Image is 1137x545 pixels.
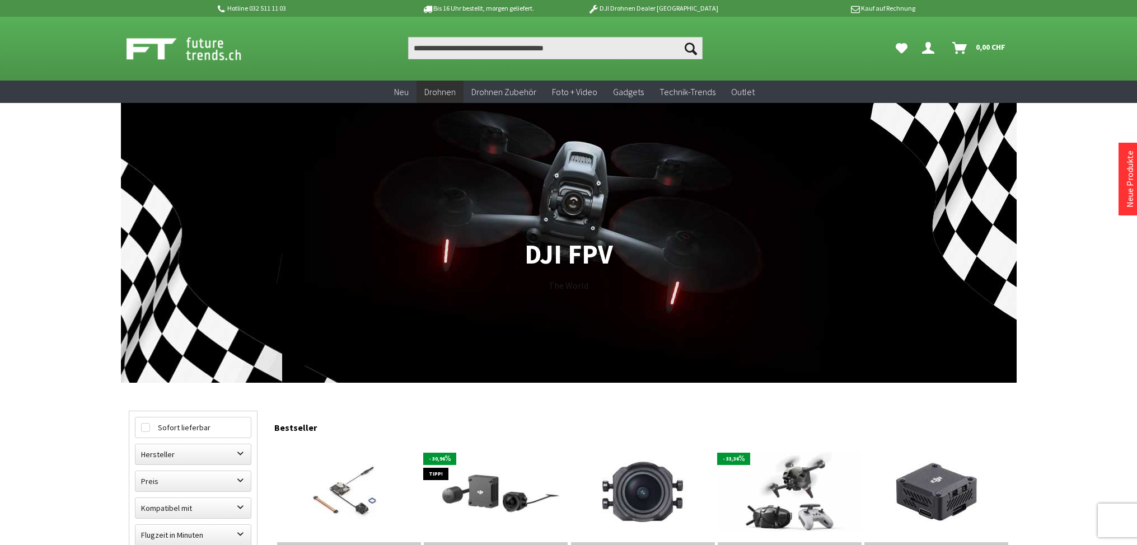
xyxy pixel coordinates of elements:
img: DJI O4 Air Lufteinheit [282,441,416,542]
span: Foto + Video [552,86,597,97]
span: Gadgets [613,86,644,97]
a: Neue Produkte [1124,151,1135,208]
img: O3 Air Unit Camera Module [592,441,693,542]
label: Kompatibel mit [135,498,251,518]
label: Hersteller [135,444,251,464]
h1: DJI FPV [129,241,1009,269]
p: Kauf auf Rechnung [741,2,915,15]
a: Outlet [723,81,762,104]
p: DJI Drohnen Dealer [GEOGRAPHIC_DATA] [565,2,740,15]
a: Technik-Trends [652,81,723,104]
button: Suchen [679,37,703,59]
label: Sofort lieferbar [135,417,251,438]
div: The World [129,280,1009,291]
img: O3 Air Unit Transmission Module [886,441,987,542]
a: Warenkorb [948,37,1011,59]
img: DJI O3 Lufteinheit [424,444,568,539]
span: Drohnen Zubehör [471,86,536,97]
img: Shop Futuretrends - zur Startseite wechseln [127,35,266,63]
span: Technik-Trends [659,86,715,97]
span: Drohnen [424,86,456,97]
a: Foto + Video [544,81,605,104]
img: DJI FPV Combo (4K) [718,451,862,532]
label: Preis [135,471,251,491]
input: Produkt, Marke, Kategorie, EAN, Artikelnummer… [408,37,703,59]
span: 0,00 CHF [976,38,1005,56]
a: Drohnen Zubehör [464,81,544,104]
span: Neu [394,86,409,97]
a: Dein Konto [918,37,943,59]
label: Flugzeit in Minuten [135,525,251,545]
span: Outlet [731,86,755,97]
a: Meine Favoriten [890,37,913,59]
p: Bis 16 Uhr bestellt, morgen geliefert. [391,2,565,15]
a: Neu [386,81,417,104]
a: Drohnen [417,81,464,104]
a: Gadgets [605,81,652,104]
p: Hotline 032 511 11 03 [216,2,391,15]
div: Bestseller [274,411,1009,439]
